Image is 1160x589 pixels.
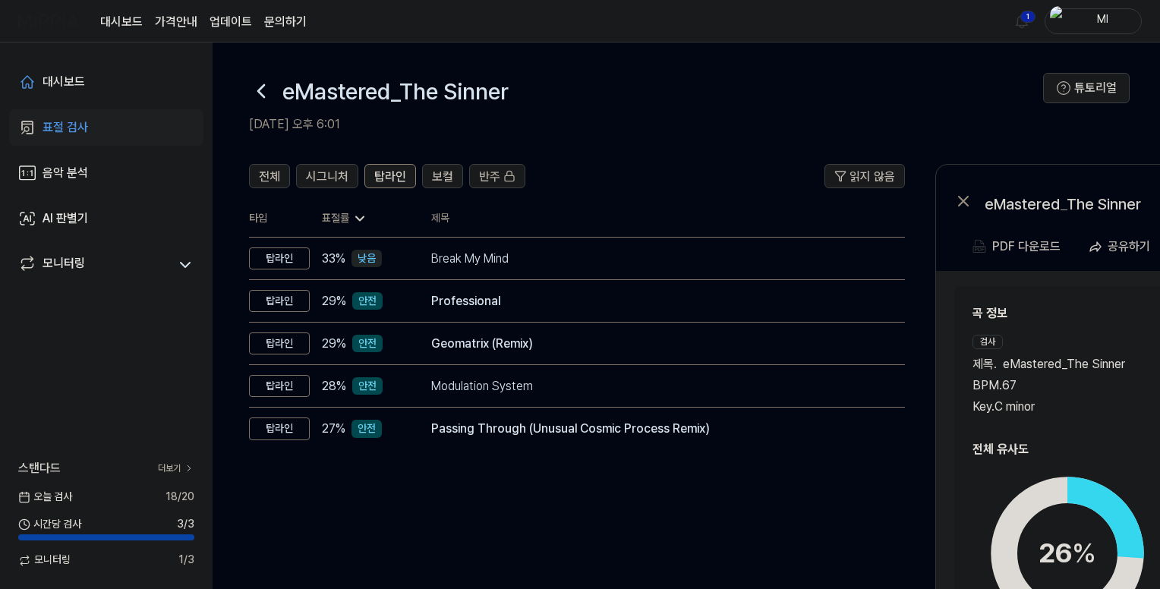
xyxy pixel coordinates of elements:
div: 안전 [352,292,383,310]
a: 모니터링 [18,254,170,276]
th: 타입 [249,200,310,238]
span: 탑라인 [374,168,406,186]
button: 튜토리얼 [1043,73,1130,103]
button: PDF 다운로드 [969,232,1064,262]
span: 스탠다드 [18,459,61,477]
h2: [DATE] 오후 6:01 [249,115,1043,134]
img: profile [1050,6,1068,36]
div: 표절 검사 [43,118,88,137]
button: 탑라인 [364,164,416,188]
div: 탑라인 [249,290,310,313]
div: Modulation System [431,377,881,395]
img: 알림 [1013,12,1031,30]
div: 공유하기 [1108,237,1150,257]
div: 표절률 [322,211,407,226]
button: 알림1 [1010,9,1034,33]
button: 시그니처 [296,164,358,188]
div: Passing Through (Unusual Cosmic Process Remix) [431,420,881,438]
div: 낮음 [351,250,382,268]
div: 탑라인 [249,417,310,440]
span: 모니터링 [18,553,71,568]
span: 보컬 [432,168,453,186]
div: Professional [431,292,881,310]
div: 탑라인 [249,247,310,270]
div: 모니터링 [43,254,85,276]
div: 1 [1020,11,1035,23]
th: 제목 [431,200,905,237]
span: 전체 [259,168,280,186]
div: 음악 분석 [43,164,88,182]
a: AI 판별기 [9,200,203,237]
button: 반주 [469,164,525,188]
div: 안전 [352,335,383,353]
span: 28 % [322,377,346,395]
img: PDF Download [972,240,986,254]
span: eMastered_The Sinner [1003,355,1125,373]
div: 탑라인 [249,375,310,398]
h1: eMastered_The Sinner [282,75,509,107]
div: AI 판별기 [43,209,88,228]
button: 읽지 않음 [824,164,905,188]
div: 안전 [352,377,383,395]
div: Break My Mind [431,250,881,268]
span: 시그니처 [306,168,348,186]
button: 가격안내 [155,13,197,31]
span: 시간당 검사 [18,517,81,532]
button: profileMl [1045,8,1142,34]
span: % [1072,537,1096,569]
button: 보컬 [422,164,463,188]
span: 3 / 3 [177,517,194,532]
span: 33 % [322,250,345,268]
span: 29 % [322,335,346,353]
div: 대시보드 [43,73,85,91]
div: 탑라인 [249,332,310,355]
span: 29 % [322,292,346,310]
span: 18 / 20 [165,490,194,505]
a: 음악 분석 [9,155,203,191]
div: PDF 다운로드 [992,237,1061,257]
a: 표절 검사 [9,109,203,146]
span: 읽지 않음 [850,168,895,186]
button: 전체 [249,164,290,188]
div: 안전 [351,420,382,438]
span: 1 / 3 [178,553,194,568]
a: 문의하기 [264,13,307,31]
div: 검사 [972,335,1003,349]
a: 대시보드 [9,64,203,100]
div: 26 [1039,533,1096,574]
span: 반주 [479,168,500,186]
a: 대시보드 [100,13,143,31]
div: Geomatrix (Remix) [431,335,881,353]
a: 더보기 [158,462,194,475]
span: 제목 . [972,355,997,373]
span: 오늘 검사 [18,490,72,505]
a: 업데이트 [210,13,252,31]
span: 27 % [322,420,345,438]
div: Ml [1073,12,1132,29]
